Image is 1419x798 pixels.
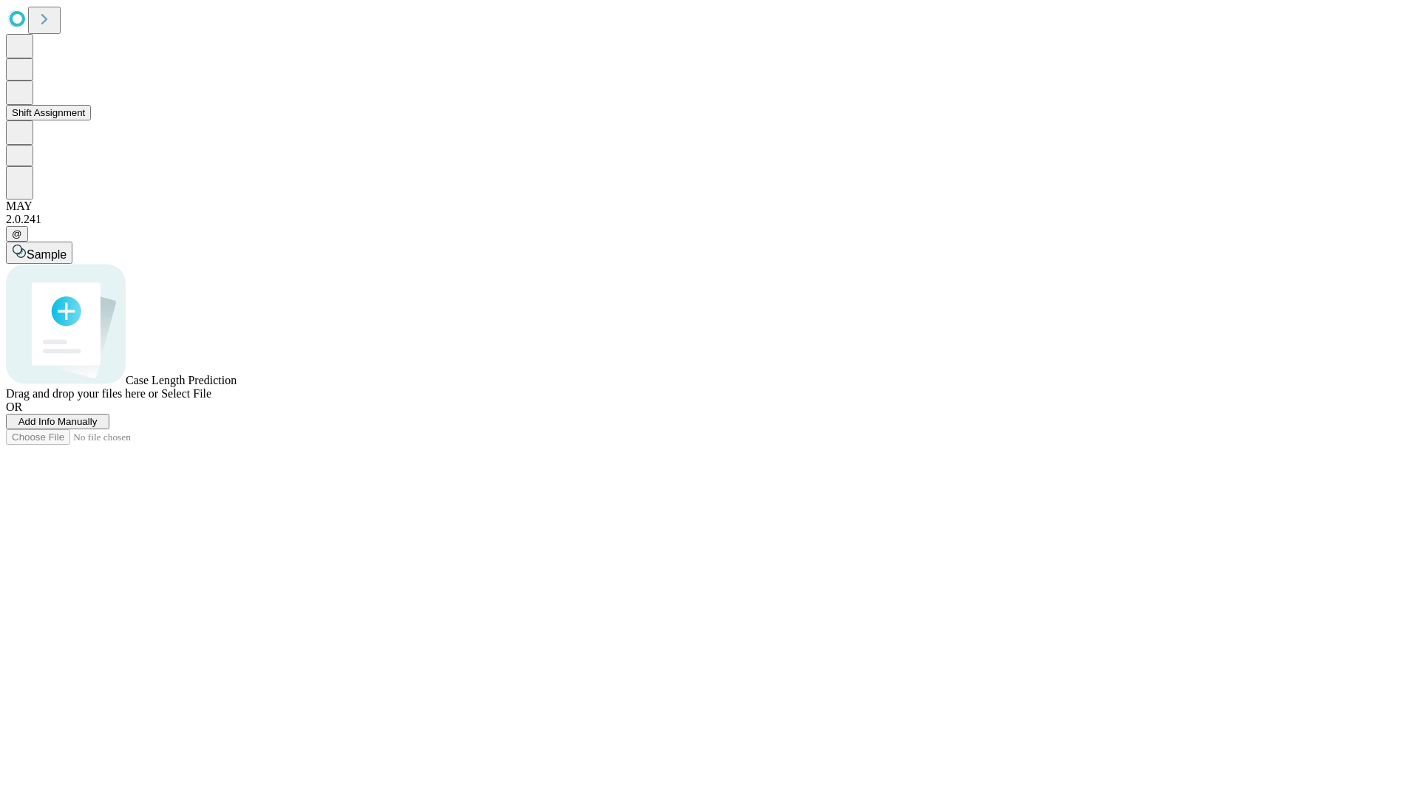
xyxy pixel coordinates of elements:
[12,228,22,239] span: @
[126,374,236,386] span: Case Length Prediction
[18,416,98,427] span: Add Info Manually
[6,387,158,400] span: Drag and drop your files here or
[6,242,72,264] button: Sample
[6,414,109,429] button: Add Info Manually
[6,400,22,413] span: OR
[6,199,1413,213] div: MAY
[6,213,1413,226] div: 2.0.241
[27,248,67,261] span: Sample
[6,105,91,120] button: Shift Assignment
[6,226,28,242] button: @
[161,387,211,400] span: Select File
